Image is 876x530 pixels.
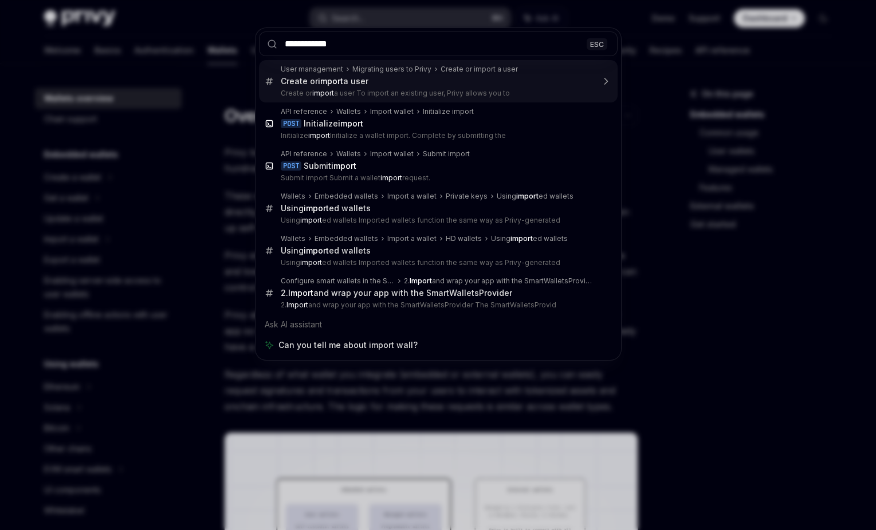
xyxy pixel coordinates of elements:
[497,192,573,201] div: Using ed wallets
[308,131,330,140] b: import
[312,89,334,97] b: import
[281,246,371,256] div: Using ed wallets
[352,65,431,74] div: Migrating users to Privy
[491,234,568,243] div: Using ed wallets
[380,173,402,182] b: import
[259,314,618,335] div: Ask AI assistant
[446,234,482,243] div: HD wallets
[331,161,356,171] b: import
[281,173,594,183] p: Submit import Submit a wallet request.
[446,192,488,201] div: Private keys
[281,216,594,225] p: Using ed wallets Imported wallets function the same way as Privy-generated
[281,65,343,74] div: User management
[300,216,322,224] b: import
[423,107,474,116] div: Initialize import
[336,107,361,116] div: Wallets
[281,203,371,213] div: Using ed wallets
[304,246,329,255] b: import
[304,118,363,129] div: Initialize
[404,276,594,286] div: 2. and wrap your app with the SmartWalletsProvider
[281,300,594,310] p: 2. and wrap your app with the SmartWalletsProvider The SmartWalletsProvid
[370,107,414,116] div: Import wallet
[423,149,470,159] div: Submit import
[281,288,512,298] div: 2. and wrap your app with the SmartWalletsProvider
[281,149,327,159] div: API reference
[281,131,594,140] p: Initialize Initialize a wallet import. Complete by submitting the
[318,76,343,86] b: import
[315,192,378,201] div: Embedded wallets
[370,149,414,159] div: Import wallet
[281,192,305,201] div: Wallets
[281,119,301,128] div: POST
[315,234,378,243] div: Embedded wallets
[587,38,607,50] div: ESC
[281,76,368,86] div: Create or a user
[304,161,356,171] div: Submit
[281,258,594,267] p: Using ed wallets Imported wallets function the same way as Privy-generated
[510,234,533,243] b: import
[410,276,432,285] b: Import
[300,258,322,267] b: import
[278,339,418,351] span: Can you tell me about import wall?
[288,288,313,298] b: Import
[281,234,305,243] div: Wallets
[336,149,361,159] div: Wallets
[387,234,437,243] div: Import a wallet
[304,203,329,213] b: import
[516,192,539,200] b: import
[281,276,395,286] div: Configure smart wallets in the SDK
[281,107,327,116] div: API reference
[281,161,301,171] div: POST
[387,192,437,201] div: Import a wallet
[286,300,308,309] b: Import
[441,65,518,74] div: Create or import a user
[281,89,594,98] p: Create or a user To import an existing user, Privy allows you to
[338,118,363,128] b: import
